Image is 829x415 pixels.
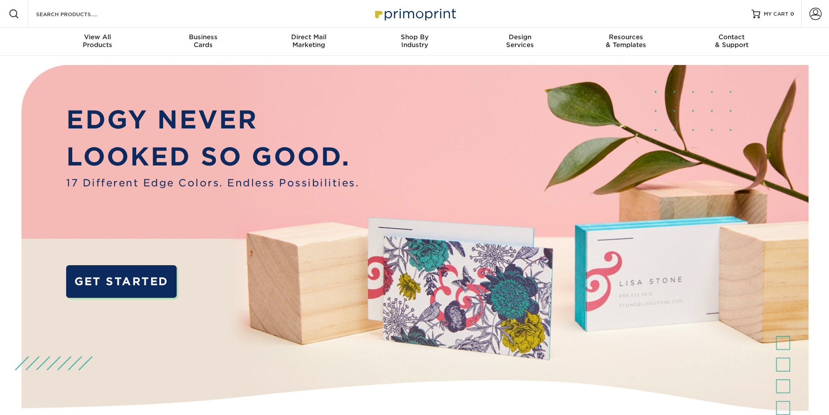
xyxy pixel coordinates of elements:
a: Shop ByIndustry [362,28,467,56]
p: LOOKED SO GOOD. [66,138,359,175]
div: & Support [679,33,785,49]
div: Industry [362,33,467,49]
div: Products [45,33,151,49]
input: SEARCH PRODUCTS..... [35,9,120,19]
img: Primoprint [371,4,458,23]
span: 17 Different Edge Colors. Endless Possibilities. [66,175,359,190]
a: Resources& Templates [573,28,679,56]
span: MY CART [764,10,789,18]
a: Contact& Support [679,28,785,56]
p: EDGY NEVER [66,101,359,138]
span: 0 [790,11,794,17]
a: View AllProducts [45,28,151,56]
a: GET STARTED [66,265,176,298]
span: Contact [679,33,785,41]
div: Cards [150,33,256,49]
span: Design [467,33,573,41]
a: DesignServices [467,28,573,56]
span: Resources [573,33,679,41]
span: View All [45,33,151,41]
a: Direct MailMarketing [256,28,362,56]
div: & Templates [573,33,679,49]
div: Marketing [256,33,362,49]
span: Direct Mail [256,33,362,41]
a: BusinessCards [150,28,256,56]
span: Shop By [362,33,467,41]
div: Services [467,33,573,49]
span: Business [150,33,256,41]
